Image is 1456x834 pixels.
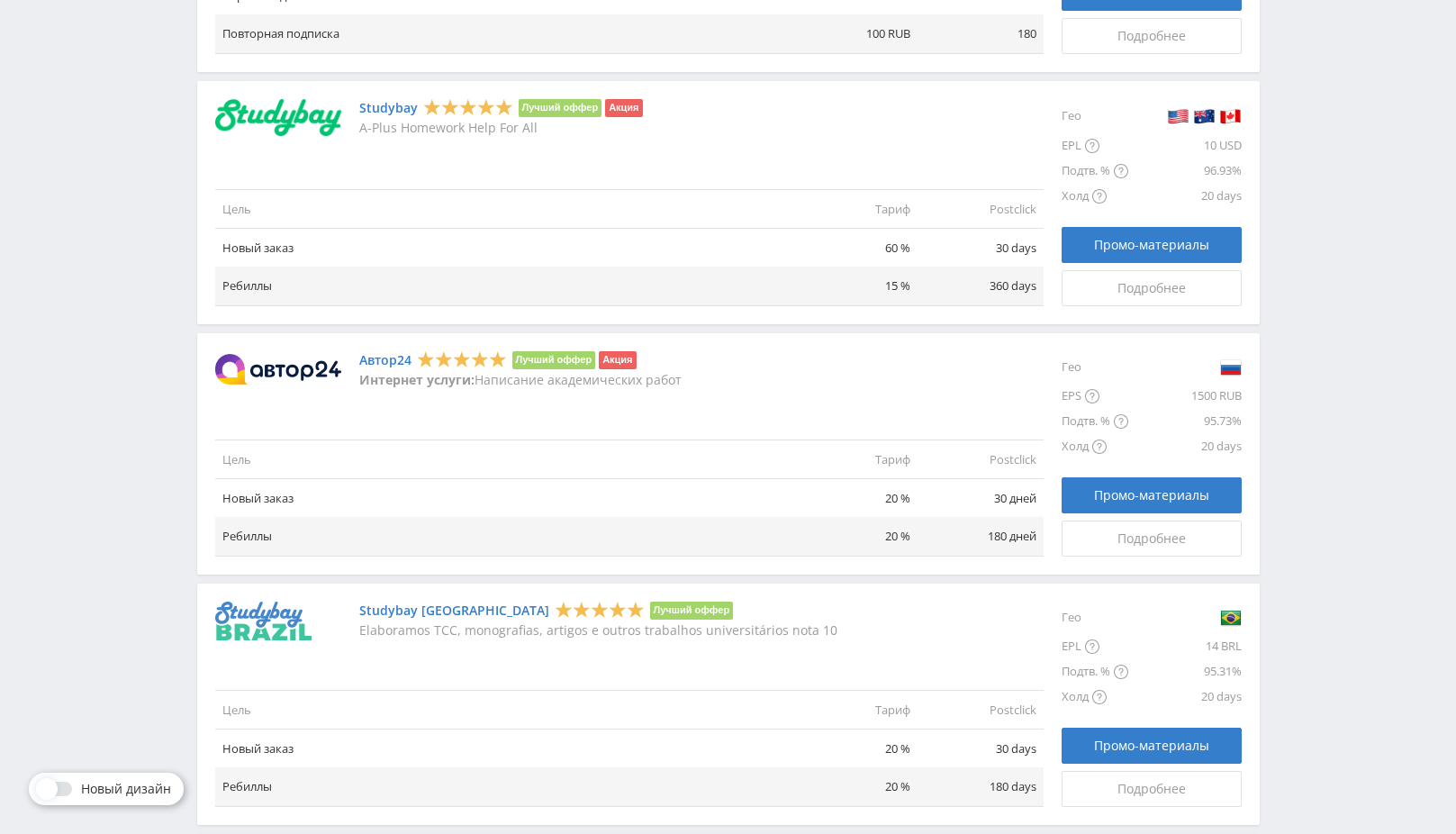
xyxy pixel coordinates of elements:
[215,602,312,640] img: Studybay Brazil
[918,14,1044,53] td: 180
[519,99,602,117] li: Лучший оффер
[512,351,596,369] li: Лучший оффер
[650,602,734,620] li: Лучший оффер
[918,229,1044,267] td: 30 days
[918,267,1044,305] td: 360 days
[791,440,918,479] td: Тариф
[215,267,791,305] td: Ребиллы
[359,373,682,387] p: Написание академических работ
[1128,159,1242,184] div: 96.93%
[215,730,791,768] td: Новый заказ
[359,371,475,388] strong: Интернет услуги:
[791,190,918,229] td: Тариф
[1062,18,1242,54] a: Подробнее
[1062,602,1128,634] div: Гео
[1094,488,1209,503] span: Промо-материалы
[1117,29,1186,43] span: Подробнее
[918,190,1044,229] td: Postclick
[417,349,507,368] div: 5 Stars
[1094,739,1209,753] span: Промо-материалы
[1062,477,1242,513] a: Промо-материалы
[81,782,171,796] span: Новый дизайн
[918,767,1044,806] td: 180 days
[791,517,918,556] td: 20 %
[215,691,791,730] td: Цель
[215,229,791,267] td: Новый заказ
[215,767,791,806] td: Ребиллы
[215,440,791,479] td: Цель
[791,267,918,305] td: 15 %
[215,517,791,556] td: Ребиллы
[918,691,1044,730] td: Postclick
[791,730,918,768] td: 20 %
[599,351,636,369] li: Акция
[215,190,791,229] td: Цель
[1062,771,1242,807] a: Подробнее
[423,97,513,116] div: 5 Stars
[1062,384,1128,409] div: EPS
[918,730,1044,768] td: 30 days
[1117,281,1186,295] span: Подробнее
[1062,227,1242,263] a: Промо-материалы
[1062,99,1128,133] div: Гео
[1128,409,1242,434] div: 95.73%
[1062,409,1128,434] div: Подтв. %
[359,101,418,115] a: Studybay
[1062,434,1128,459] div: Холд
[215,479,791,518] td: Новый заказ
[791,229,918,267] td: 60 %
[605,99,642,117] li: Акция
[215,14,791,53] td: Повторная подписка
[1128,659,1242,684] div: 95.31%
[359,353,411,367] a: Автор24
[1062,159,1128,184] div: Подтв. %
[1062,133,1128,159] div: EPL
[791,479,918,518] td: 20 %
[1062,351,1128,384] div: Гео
[918,440,1044,479] td: Postclick
[1117,531,1186,546] span: Подробнее
[359,603,549,618] a: Studybay [GEOGRAPHIC_DATA]
[1062,684,1128,710] div: Холд
[1128,634,1242,659] div: 14 BRL
[1128,384,1242,409] div: 1500 RUB
[555,600,645,619] div: 5 Stars
[1062,184,1128,209] div: Холд
[215,354,341,385] img: Автор24
[1128,434,1242,459] div: 20 days
[1062,270,1242,306] a: Подробнее
[359,623,837,638] p: Elaboramos TCC, monografias, artigos e outros trabalhos universitários nota 10
[1062,634,1128,659] div: EPL
[359,121,643,135] p: A-Plus Homework Help For All
[215,99,341,137] img: Studybay
[1062,521,1242,557] a: Подробнее
[918,517,1044,556] td: 180 дней
[1062,659,1128,684] div: Подтв. %
[791,767,918,806] td: 20 %
[791,14,918,53] td: 100 RUB
[1117,782,1186,796] span: Подробнее
[1094,238,1209,252] span: Промо-материалы
[1128,133,1242,159] div: 10 USD
[791,691,918,730] td: Тариф
[1128,684,1242,710] div: 20 days
[1128,184,1242,209] div: 20 days
[1062,728,1242,764] a: Промо-материалы
[918,479,1044,518] td: 30 дней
